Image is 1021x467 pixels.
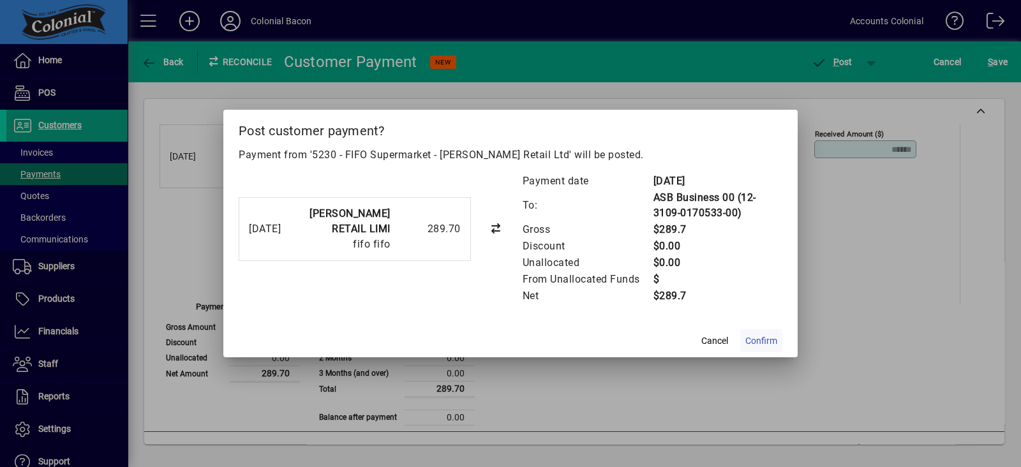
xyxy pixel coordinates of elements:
td: From Unallocated Funds [522,271,653,288]
td: Gross [522,221,653,238]
button: Confirm [740,329,782,352]
div: 289.70 [397,221,461,237]
span: Cancel [701,334,728,348]
td: $289.7 [653,288,783,304]
td: $289.7 [653,221,783,238]
span: fifo fifo [353,238,391,250]
p: Payment from '5230 - FIFO Supermarket - [PERSON_NAME] Retail Ltd' will be posted. [239,147,782,163]
td: $0.00 [653,255,783,271]
td: $ [653,271,783,288]
td: [DATE] [653,173,783,189]
h2: Post customer payment? [223,110,798,147]
td: ASB Business 00 (12-3109-0170533-00) [653,189,783,221]
td: Discount [522,238,653,255]
td: Net [522,288,653,304]
td: Unallocated [522,255,653,271]
td: To: [522,189,653,221]
button: Cancel [694,329,735,352]
td: $0.00 [653,238,783,255]
div: [DATE] [249,221,284,237]
td: Payment date [522,173,653,189]
span: Confirm [745,334,777,348]
strong: [PERSON_NAME] RETAIL LIMI [309,207,391,235]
